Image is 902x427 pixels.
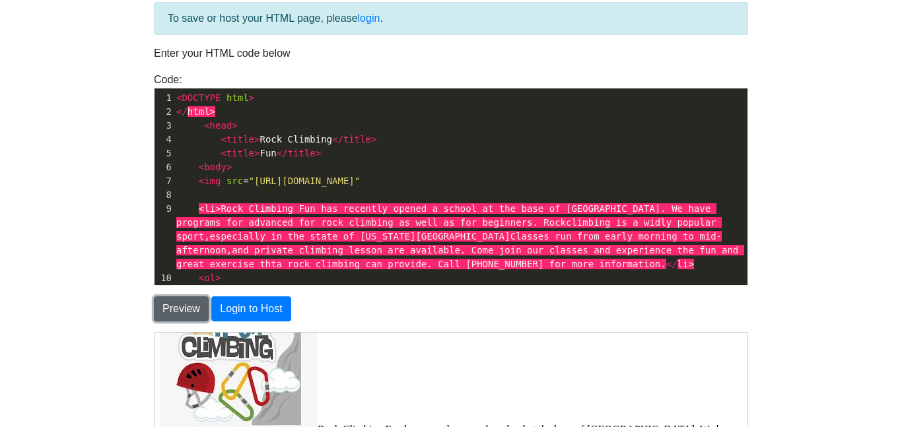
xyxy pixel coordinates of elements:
div: 5 [155,147,174,160]
span: title [343,134,371,145]
div: Code: [144,72,758,286]
span: html [226,92,249,103]
li: Harness [58,218,588,230]
a: login [358,13,380,24]
div: 4 [155,133,174,147]
span: src [226,176,243,186]
span: > [688,259,693,269]
span: Fun [176,148,321,158]
span: </ [332,134,343,145]
span: ol [204,273,215,283]
span: li [677,259,689,269]
span: < [199,176,204,186]
button: Login to Host [211,296,291,321]
span: head [210,120,232,131]
i: Rock Climbing Fun, [STREET_ADDRESS][PERSON_NAME] [5,247,270,259]
div: 10 [155,271,174,285]
div: 9 [155,202,174,216]
span: < [221,148,226,158]
doctype: Rock Climbing Fun has recently opened a school at the base of [GEOGRAPHIC_DATA]. We have programs... [5,91,588,259]
div: 8 [155,188,174,202]
span: < [199,162,204,172]
p: Enter your HTML code below [154,46,748,61]
span: < [199,273,204,283]
span: </ [277,148,288,158]
li: backpack [58,207,588,218]
div: 2 [155,105,174,119]
span: > [226,162,232,172]
span: > [215,273,221,283]
span: Rock Climbing [176,134,377,145]
span: </ [666,259,677,269]
span: = [176,176,360,186]
h2: Equipment needed to get started: [32,164,588,181]
button: Preview [154,296,209,321]
span: html [188,106,210,117]
span: > [249,92,254,103]
span: </ [176,106,188,117]
span: > [371,134,376,145]
li: Comfortable climbing shoes [58,195,588,207]
span: body [204,162,226,172]
span: > [254,134,260,145]
span: > [316,148,321,158]
span: title [226,148,254,158]
div: 1 [155,91,174,105]
span: title [226,134,254,145]
span: < [204,120,209,131]
span: > [232,120,237,131]
span: DOCTYPE [182,92,221,103]
span: > [254,148,260,158]
span: > [210,106,215,117]
span: img [204,176,221,186]
span: "[URL][DOMAIN_NAME]" [249,176,361,186]
div: 6 [155,160,174,174]
span: < [221,134,226,145]
span: < [176,92,182,103]
div: 7 [155,174,174,188]
div: To save or host your HTML page, please . [154,2,748,35]
span: <li>Rock Climbing Fun has recently opened a school at the base of [GEOGRAPHIC_DATA]. We have prog... [176,203,744,269]
span: title [288,148,316,158]
div: 3 [155,119,174,133]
